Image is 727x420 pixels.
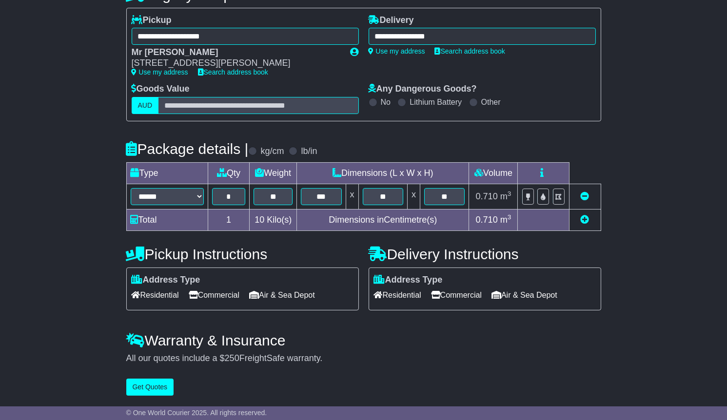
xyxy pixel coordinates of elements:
span: 0.710 [476,191,498,201]
td: Total [126,209,208,230]
div: [STREET_ADDRESS][PERSON_NAME] [132,58,341,69]
sup: 3 [508,190,511,197]
span: Air & Sea Depot [249,287,315,303]
h4: Pickup Instructions [126,246,359,262]
button: Get Quotes [126,379,174,396]
td: x [407,184,420,209]
span: Commercial [431,287,482,303]
label: Pickup [132,15,172,26]
a: Search address book [198,68,268,76]
label: Any Dangerous Goods? [369,84,477,95]
div: All our quotes include a $ FreightSafe warranty. [126,353,601,364]
h4: Delivery Instructions [369,246,601,262]
h4: Package details | [126,141,249,157]
span: m [500,215,511,225]
td: 1 [208,209,250,230]
td: Kilo(s) [250,209,297,230]
label: Address Type [132,275,200,286]
div: Mr [PERSON_NAME] [132,47,341,58]
sup: 3 [508,213,511,221]
label: No [381,97,391,107]
span: © One World Courier 2025. All rights reserved. [126,409,267,417]
a: Add new item [581,215,589,225]
label: Other [481,97,501,107]
a: Remove this item [581,191,589,201]
td: x [346,184,358,209]
label: lb/in [301,146,317,157]
a: Use my address [132,68,188,76]
span: Residential [374,287,421,303]
span: Commercial [189,287,239,303]
span: Air & Sea Depot [491,287,557,303]
td: Dimensions (L x W x H) [297,162,469,184]
td: Type [126,162,208,184]
label: Address Type [374,275,443,286]
a: Use my address [369,47,425,55]
span: 250 [225,353,239,363]
td: Qty [208,162,250,184]
label: Goods Value [132,84,190,95]
label: Lithium Battery [410,97,462,107]
label: Delivery [369,15,414,26]
span: m [500,191,511,201]
span: 10 [255,215,264,225]
td: Weight [250,162,297,184]
a: Search address book [435,47,505,55]
h4: Warranty & Insurance [126,332,601,348]
td: Dimensions in Centimetre(s) [297,209,469,230]
span: 0.710 [476,215,498,225]
label: kg/cm [260,146,284,157]
td: Volume [469,162,518,184]
span: Residential [132,287,179,303]
label: AUD [132,97,159,114]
